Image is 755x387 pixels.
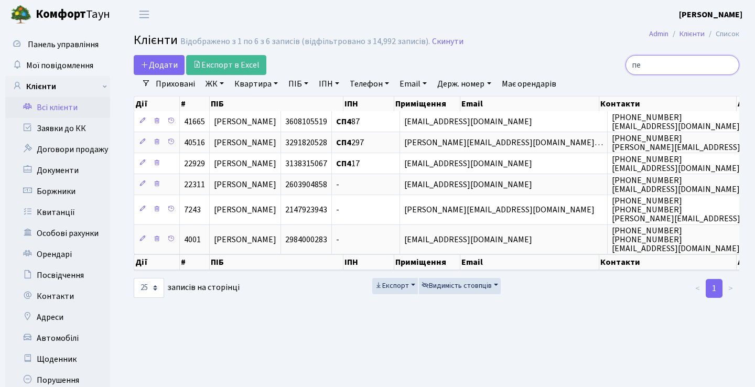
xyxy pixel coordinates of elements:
[336,234,339,245] span: -
[5,328,110,349] a: Автомобілі
[336,204,339,216] span: -
[599,96,737,111] th: Контакти
[184,116,205,127] span: 41665
[186,55,266,75] a: Експорт в Excel
[404,158,532,169] span: [EMAIL_ADDRESS][DOMAIN_NAME]
[336,116,360,127] span: 87
[395,75,431,93] a: Email
[184,158,205,169] span: 22929
[679,9,742,20] b: [PERSON_NAME]
[214,234,276,245] span: [PERSON_NAME]
[706,279,722,298] a: 1
[26,60,93,71] span: Мої повідомлення
[343,96,394,111] th: ІПН
[10,4,31,25] img: logo.png
[5,160,110,181] a: Документи
[210,96,343,111] th: ПІБ
[5,349,110,370] a: Щоденник
[336,137,364,148] span: 297
[36,6,110,24] span: Таун
[599,254,737,270] th: Контакти
[404,137,603,148] span: [PERSON_NAME][EMAIL_ADDRESS][DOMAIN_NAME]…
[404,179,532,190] span: [EMAIL_ADDRESS][DOMAIN_NAME]
[5,307,110,328] a: Адреси
[285,179,327,190] span: 2603904858
[422,281,492,291] span: Видимість стовпців
[285,158,327,169] span: 3138315067
[285,234,327,245] span: 2984000283
[184,137,205,148] span: 40516
[394,96,461,111] th: Приміщення
[214,158,276,169] span: [PERSON_NAME]
[404,116,532,127] span: [EMAIL_ADDRESS][DOMAIN_NAME]
[5,97,110,118] a: Всі клієнти
[284,75,312,93] a: ПІБ
[134,278,164,298] select: записів на сторінці
[285,137,327,148] span: 3291820528
[679,8,742,21] a: [PERSON_NAME]
[498,75,560,93] a: Має орендарів
[5,181,110,202] a: Боржники
[210,254,343,270] th: ПІБ
[180,254,210,270] th: #
[214,204,276,216] span: [PERSON_NAME]
[214,179,276,190] span: [PERSON_NAME]
[5,139,110,160] a: Договори продажу
[184,204,201,216] span: 7243
[633,23,755,45] nav: breadcrumb
[419,278,501,294] button: Видимість стовпців
[5,244,110,265] a: Орендарі
[141,59,178,71] span: Додати
[5,34,110,55] a: Панель управління
[201,75,228,93] a: ЖК
[180,96,210,111] th: #
[180,37,430,47] div: Відображено з 1 по 6 з 6 записів (відфільтровано з 14,992 записів).
[460,96,599,111] th: Email
[679,28,705,39] a: Клієнти
[36,6,86,23] b: Комфорт
[5,286,110,307] a: Контакти
[5,265,110,286] a: Посвідчення
[375,281,409,291] span: Експорт
[625,55,739,75] input: Пошук...
[134,96,180,111] th: Дії
[612,225,740,254] span: [PHONE_NUMBER] [PHONE_NUMBER] [EMAIL_ADDRESS][DOMAIN_NAME]
[134,31,178,49] span: Клієнти
[612,112,740,132] span: [PHONE_NUMBER] [EMAIL_ADDRESS][DOMAIN_NAME]
[134,278,240,298] label: записів на сторінці
[433,75,495,93] a: Держ. номер
[184,234,201,245] span: 4001
[28,39,99,50] span: Панель управління
[336,116,351,127] b: СП4
[346,75,393,93] a: Телефон
[5,118,110,139] a: Заявки до КК
[336,137,351,148] b: СП4
[131,6,157,23] button: Переключити навігацію
[5,55,110,76] a: Мої повідомлення
[315,75,343,93] a: ІПН
[285,204,327,216] span: 2147923943
[705,28,739,40] li: Список
[5,202,110,223] a: Квитанції
[184,179,205,190] span: 22311
[152,75,199,93] a: Приховані
[612,154,740,174] span: [PHONE_NUMBER] [EMAIL_ADDRESS][DOMAIN_NAME]
[372,278,418,294] button: Експорт
[336,158,351,169] b: СП4
[612,175,740,195] span: [PHONE_NUMBER] [EMAIL_ADDRESS][DOMAIN_NAME]
[134,55,185,75] a: Додати
[285,116,327,127] span: 3608105519
[5,223,110,244] a: Особові рахунки
[134,254,180,270] th: Дії
[230,75,282,93] a: Квартира
[214,137,276,148] span: [PERSON_NAME]
[404,204,595,216] span: [PERSON_NAME][EMAIL_ADDRESS][DOMAIN_NAME]
[336,158,360,169] span: 17
[460,254,599,270] th: Email
[5,76,110,97] a: Клієнти
[404,234,532,245] span: [EMAIL_ADDRESS][DOMAIN_NAME]
[343,254,394,270] th: ІПН
[394,254,461,270] th: Приміщення
[649,28,668,39] a: Admin
[214,116,276,127] span: [PERSON_NAME]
